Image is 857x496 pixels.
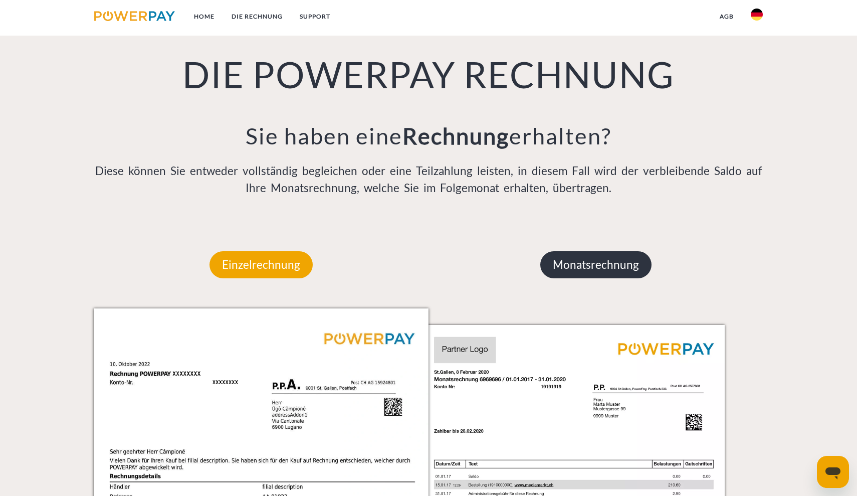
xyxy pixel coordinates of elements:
[751,9,763,21] img: de
[209,251,313,278] p: Einzelrechnung
[540,251,652,278] p: Monatsrechnung
[94,162,763,197] p: Diese können Sie entweder vollständig begleichen oder eine Teilzahlung leisten, in diesem Fall wi...
[291,8,339,26] a: SUPPORT
[94,11,175,21] img: logo-powerpay.svg
[711,8,742,26] a: agb
[94,52,763,97] h1: DIE POWERPAY RECHNUNG
[817,456,849,488] iframe: Schaltfläche zum Öffnen des Messaging-Fensters
[223,8,291,26] a: DIE RECHNUNG
[94,122,763,150] h3: Sie haben eine erhalten?
[402,122,509,149] b: Rechnung
[185,8,223,26] a: Home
